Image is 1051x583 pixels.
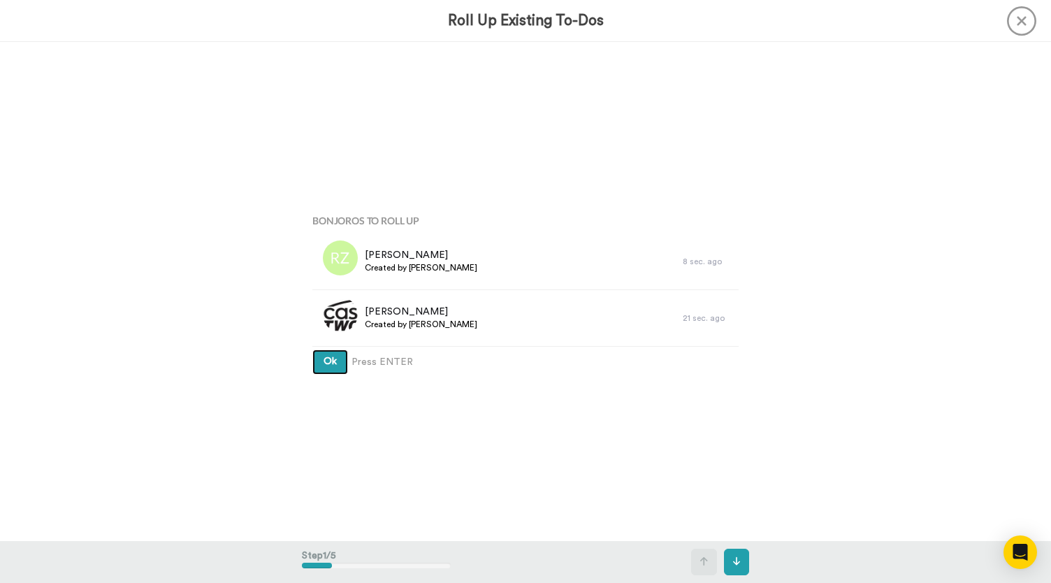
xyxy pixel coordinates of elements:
div: 21 sec. ago [683,312,732,324]
h3: Roll Up Existing To-Dos [448,13,604,29]
div: Step 1 / 5 [302,542,451,582]
span: Created by [PERSON_NAME] [365,262,477,273]
h4: Bonjoros To Roll Up [312,215,739,226]
div: Open Intercom Messenger [1003,535,1037,569]
span: [PERSON_NAME] [365,305,477,319]
img: avatar [323,240,358,275]
img: 5ffd1ed9-d750-4f92-b5e6-957fc4cb28a3.jpg [323,297,358,332]
span: Created by [PERSON_NAME] [365,319,477,330]
span: Press ENTER [351,355,413,369]
span: Ok [324,357,337,366]
button: Ok [312,350,348,375]
div: 8 sec. ago [683,256,732,267]
span: [PERSON_NAME] [365,248,477,262]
